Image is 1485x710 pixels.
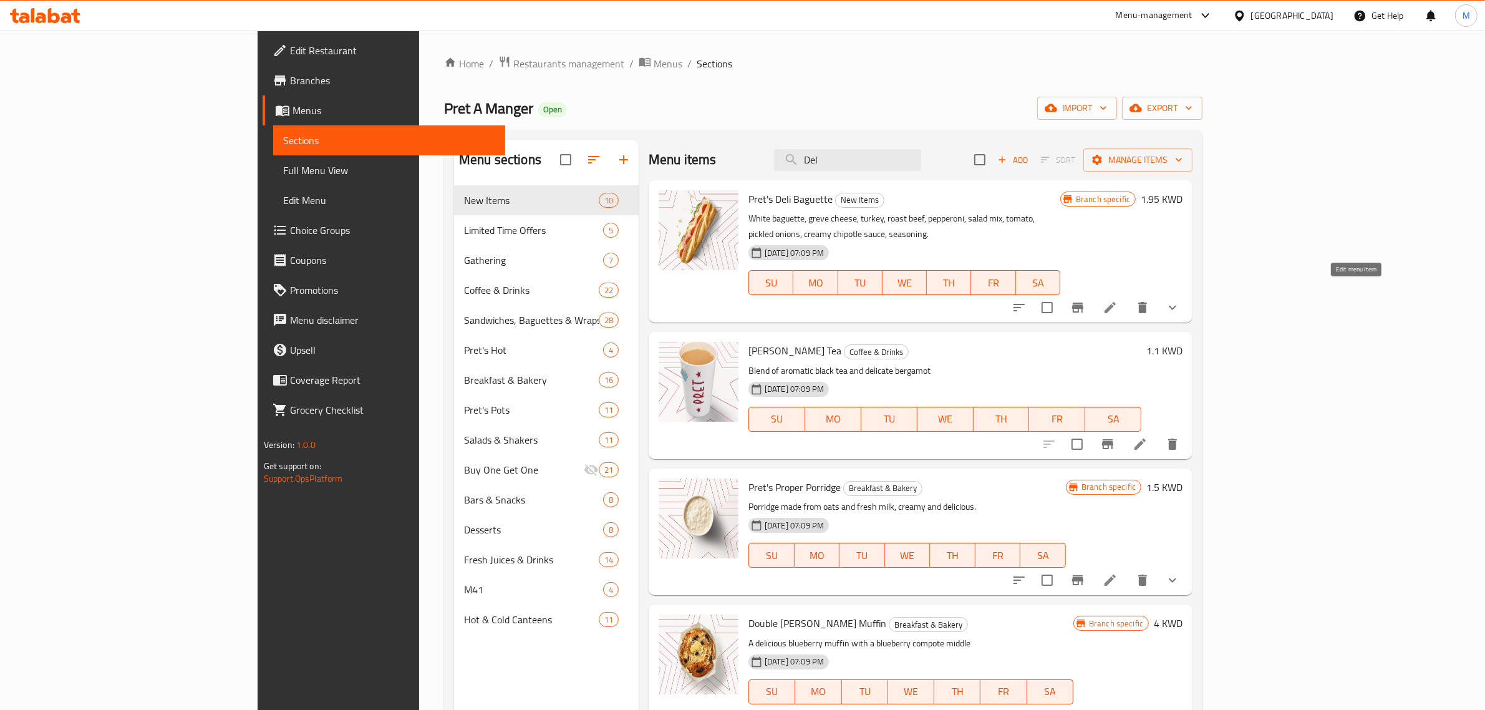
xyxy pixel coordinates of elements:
[844,345,908,359] span: Coffee & Drinks
[599,193,619,208] div: items
[604,584,618,596] span: 4
[290,402,496,417] span: Grocery Checklist
[263,275,506,305] a: Promotions
[454,395,639,425] div: Pret's Pots11
[444,94,533,122] span: Pret A Manger
[290,313,496,328] span: Menu disclaimer
[748,190,833,208] span: Pret's Deli Baguette
[980,547,1016,565] span: FR
[1146,342,1183,359] h6: 1.1 KWD
[454,605,639,635] div: Hot & Cold Canteens11
[754,410,800,428] span: SU
[454,335,639,365] div: Pret's Hot4
[464,343,603,357] span: Pret's Hot
[795,679,841,704] button: MO
[774,149,921,171] input: search
[654,56,682,71] span: Menus
[971,270,1015,295] button: FR
[599,313,619,328] div: items
[838,270,883,295] button: TU
[888,679,934,704] button: WE
[454,485,639,515] div: Bars & Snacks8
[927,270,971,295] button: TH
[464,313,599,328] span: Sandwiches, Baguettes & Wraps
[1093,429,1123,459] button: Branch-specific-item
[603,343,619,357] div: items
[975,543,1021,568] button: FR
[454,365,639,395] div: Breakfast & Bakery16
[1084,618,1148,630] span: Branch specific
[454,305,639,335] div: Sandwiches, Baguettes & Wraps28
[604,344,618,356] span: 4
[793,270,838,295] button: MO
[273,125,506,155] a: Sections
[844,547,880,565] span: TU
[1154,615,1183,632] h6: 4 KWD
[1133,437,1148,452] a: Edit menu item
[760,247,829,259] span: [DATE] 07:09 PM
[264,437,294,453] span: Version:
[599,552,619,567] div: items
[1037,97,1117,120] button: import
[604,494,618,506] span: 8
[993,150,1033,170] button: Add
[800,683,836,701] span: MO
[599,402,619,417] div: items
[290,372,496,387] span: Coverage Report
[795,543,840,568] button: MO
[748,478,841,497] span: Pret's Proper Porridge
[1025,547,1061,565] span: SA
[1027,679,1073,704] button: SA
[1165,573,1180,588] svg: Show Choices
[748,543,794,568] button: SU
[974,407,1030,432] button: TH
[697,56,732,71] span: Sections
[659,479,738,558] img: Pret's Proper Porridge
[748,407,805,432] button: SU
[599,432,619,447] div: items
[290,73,496,88] span: Branches
[1032,683,1068,701] span: SA
[464,402,599,417] span: Pret's Pots
[1463,9,1470,22] span: M
[1116,8,1192,23] div: Menu-management
[976,274,1010,292] span: FR
[498,56,624,72] a: Restaurants management
[454,515,639,545] div: Desserts8
[603,492,619,507] div: items
[967,147,993,173] span: Select section
[444,56,1202,72] nav: breadcrumb
[603,522,619,537] div: items
[464,552,599,567] div: Fresh Juices & Drinks
[844,344,909,359] div: Coffee & Drinks
[454,245,639,275] div: Gathering7
[454,545,639,575] div: Fresh Juices & Drinks14
[748,211,1060,242] p: White baguette, greve cheese, turkey, roast beef, pepperoni, salad mix, tomato, pickled onions, c...
[296,437,316,453] span: 1.0.0
[754,274,788,292] span: SU
[889,618,967,632] span: Breakfast & Bakery
[464,372,599,387] div: Breakfast & Bakery
[1083,148,1192,172] button: Manage items
[1034,410,1080,428] span: FR
[885,543,931,568] button: WE
[754,547,789,565] span: SU
[464,432,599,447] span: Salads & Shakers
[922,410,969,428] span: WE
[604,524,618,536] span: 8
[290,223,496,238] span: Choice Groups
[464,492,603,507] div: Bars & Snacks
[290,253,496,268] span: Coupons
[1063,565,1093,595] button: Branch-specific-item
[842,679,888,704] button: TU
[604,255,618,266] span: 7
[464,253,603,268] div: Gathering
[939,683,975,701] span: TH
[599,434,618,446] span: 11
[263,66,506,95] a: Branches
[464,582,603,597] span: M41
[888,274,922,292] span: WE
[890,547,926,565] span: WE
[599,462,619,477] div: items
[264,458,321,474] span: Get support on:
